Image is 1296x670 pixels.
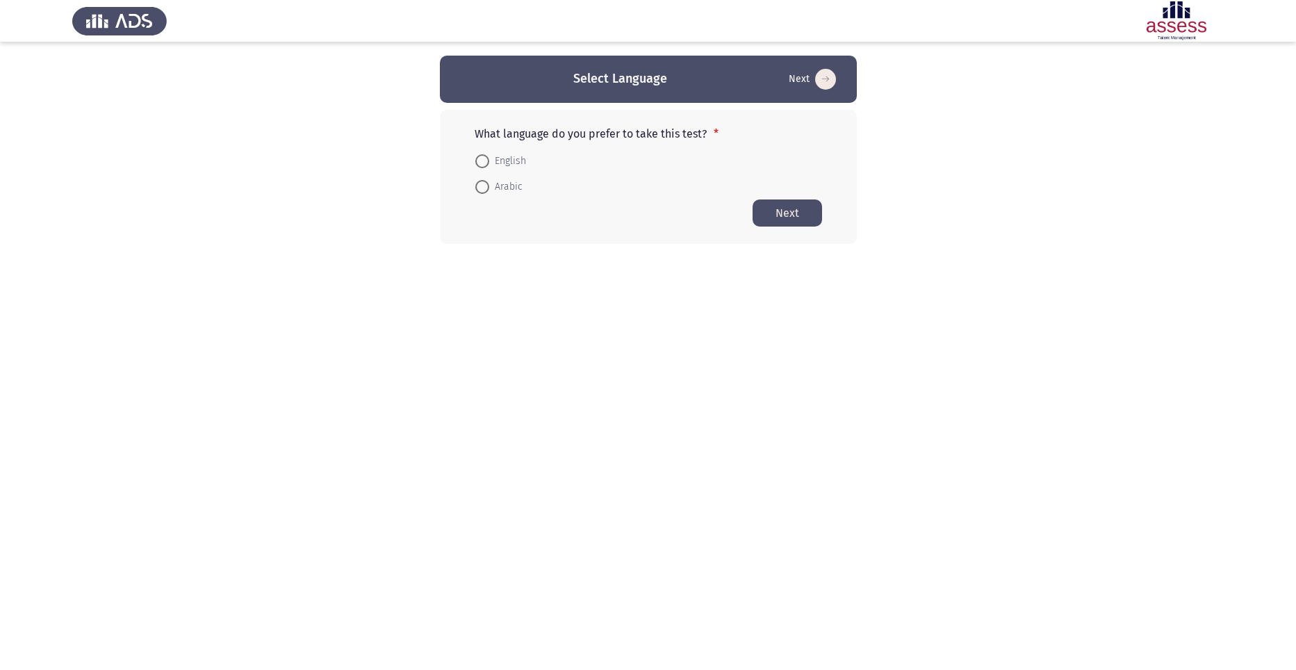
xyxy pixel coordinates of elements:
[489,179,523,195] span: Arabic
[475,127,822,140] p: What language do you prefer to take this test?
[489,153,526,170] span: English
[573,70,667,88] h3: Select Language
[1129,1,1224,40] img: Assessment logo of Development Assessment R1 (EN/AR)
[753,199,822,227] button: Start assessment
[785,68,840,90] button: Start assessment
[72,1,167,40] img: Assess Talent Management logo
